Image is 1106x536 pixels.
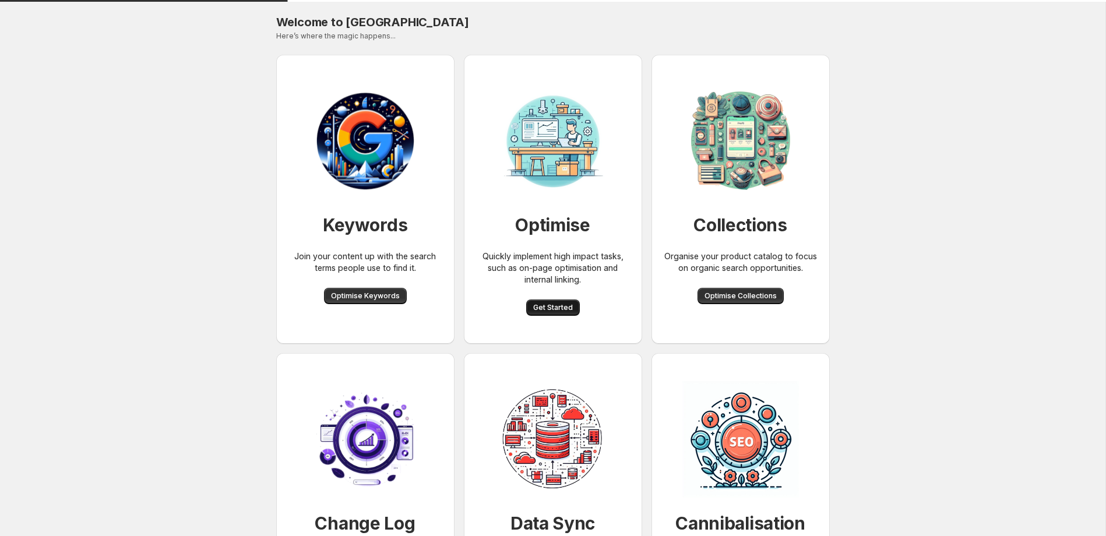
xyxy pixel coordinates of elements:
h1: Data Sync [510,512,595,535]
p: Quickly implement high impact tasks, such as on-page optimisation and internal linking. [473,251,633,285]
img: Change log to view optimisations [307,381,424,498]
img: Collection organisation for SEO [682,83,799,199]
button: Optimise Keywords [324,288,407,304]
img: Data sycning from Shopify [495,381,611,498]
h1: Cannibalisation [675,512,805,535]
img: Workbench for SEO [307,83,424,199]
span: Get Started [533,303,573,312]
p: Here’s where the magic happens... [276,31,830,41]
img: Cannibalisation for SEO of collections [682,381,799,498]
span: Welcome to [GEOGRAPHIC_DATA] [276,15,469,29]
span: Optimise Keywords [331,291,400,301]
h1: Keywords [323,213,408,237]
img: Workbench for SEO [495,83,611,199]
h1: Optimise [515,213,590,237]
h1: Change Log [315,512,415,535]
button: Optimise Collections [698,288,784,304]
button: Get Started [526,299,580,316]
span: Optimise Collections [705,291,777,301]
p: Join your content up with the search terms people use to find it. [286,251,445,274]
h1: Collections [693,213,787,237]
p: Organise your product catalog to focus on organic search opportunities. [661,251,820,274]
